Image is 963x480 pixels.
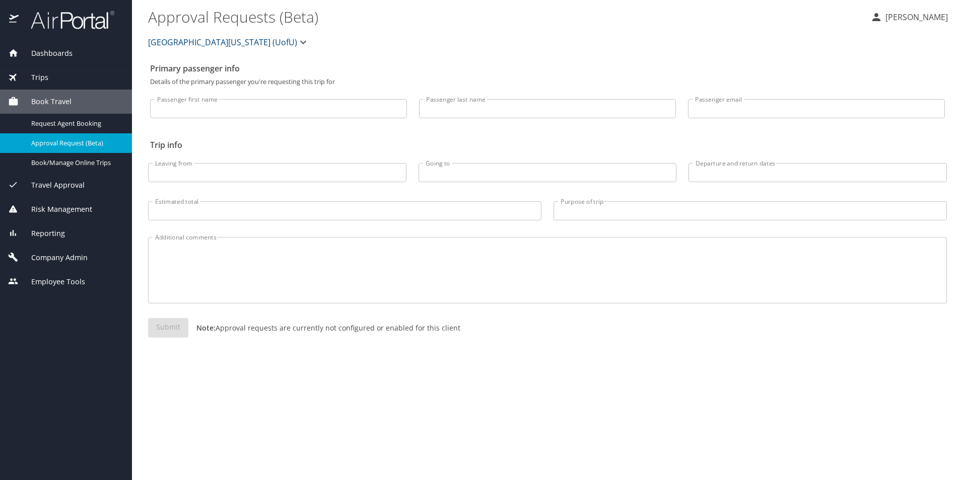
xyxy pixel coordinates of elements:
[19,228,65,239] span: Reporting
[31,119,120,128] span: Request Agent Booking
[882,11,948,23] p: [PERSON_NAME]
[188,323,460,333] p: Approval requests are currently not configured or enabled for this client
[19,276,85,287] span: Employee Tools
[19,48,73,59] span: Dashboards
[19,72,48,83] span: Trips
[19,180,85,191] span: Travel Approval
[31,138,120,148] span: Approval Request (Beta)
[19,252,88,263] span: Company Admin
[144,32,313,52] button: [GEOGRAPHIC_DATA][US_STATE] (UofU)
[150,137,945,153] h2: Trip info
[150,60,945,76] h2: Primary passenger info
[31,158,120,168] span: Book/Manage Online Trips
[9,10,20,30] img: icon-airportal.png
[20,10,114,30] img: airportal-logo.png
[866,8,952,26] button: [PERSON_NAME]
[19,204,92,215] span: Risk Management
[148,1,862,32] h1: Approval Requests (Beta)
[196,323,216,333] strong: Note:
[148,35,297,49] span: [GEOGRAPHIC_DATA][US_STATE] (UofU)
[150,78,945,85] p: Details of the primary passenger you're requesting this trip for
[19,96,72,107] span: Book Travel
